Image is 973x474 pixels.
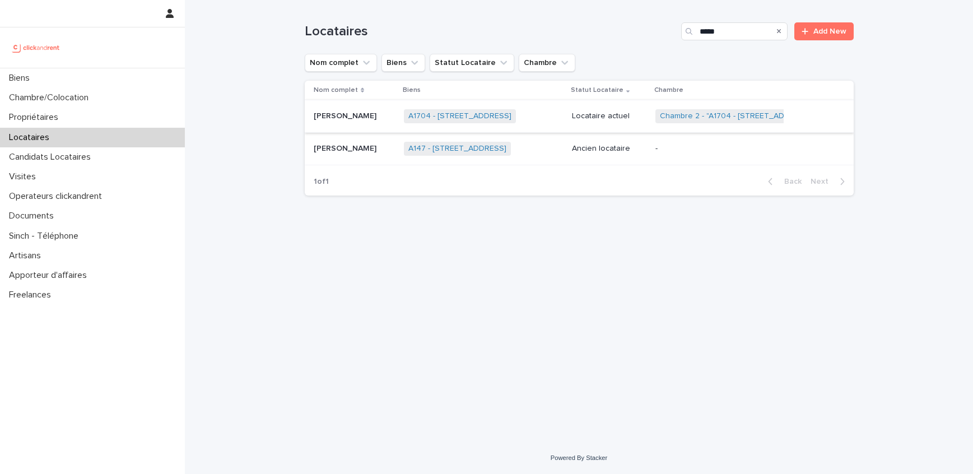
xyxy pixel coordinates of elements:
p: Chambre [654,84,683,96]
p: Biens [4,73,39,83]
a: Powered By Stacker [551,454,607,461]
span: Next [811,178,835,185]
p: Freelances [4,290,60,300]
p: [PERSON_NAME] [314,142,379,154]
p: Statut Locataire [571,84,623,96]
p: Nom complet [314,84,358,96]
button: Biens [381,54,425,72]
button: Chambre [519,54,575,72]
p: Chambre/Colocation [4,92,97,103]
p: Documents [4,211,63,221]
tr: [PERSON_NAME][PERSON_NAME] A1704 - [STREET_ADDRESS] Locataire actuelChambre 2 - "A1704 - [STREET_... [305,100,854,133]
a: A147 - [STREET_ADDRESS] [408,144,506,154]
span: Add New [813,27,846,35]
p: [PERSON_NAME] [314,109,379,121]
span: Back [778,178,802,185]
p: Candidats Locataires [4,152,100,162]
a: A1704 - [STREET_ADDRESS] [408,111,511,121]
a: Chambre 2 - "A1704 - [STREET_ADDRESS]" [660,111,814,121]
p: Artisans [4,250,50,261]
p: Propriétaires [4,112,67,123]
h1: Locataires [305,24,677,40]
p: Ancien locataire [572,144,646,154]
p: Visites [4,171,45,182]
button: Nom complet [305,54,377,72]
p: Locataire actuel [572,111,646,121]
p: Apporteur d'affaires [4,270,96,281]
p: Sinch - Téléphone [4,231,87,241]
p: 1 of 1 [305,168,338,196]
p: Operateurs clickandrent [4,191,111,202]
img: UCB0brd3T0yccxBKYDjQ [9,36,63,59]
button: Statut Locataire [430,54,514,72]
p: Locataires [4,132,58,143]
button: Next [806,176,854,187]
p: - [655,144,795,154]
input: Search [681,22,788,40]
tr: [PERSON_NAME][PERSON_NAME] A147 - [STREET_ADDRESS] Ancien locataire- [305,133,854,165]
a: Add New [794,22,853,40]
p: Biens [403,84,421,96]
button: Back [759,176,806,187]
